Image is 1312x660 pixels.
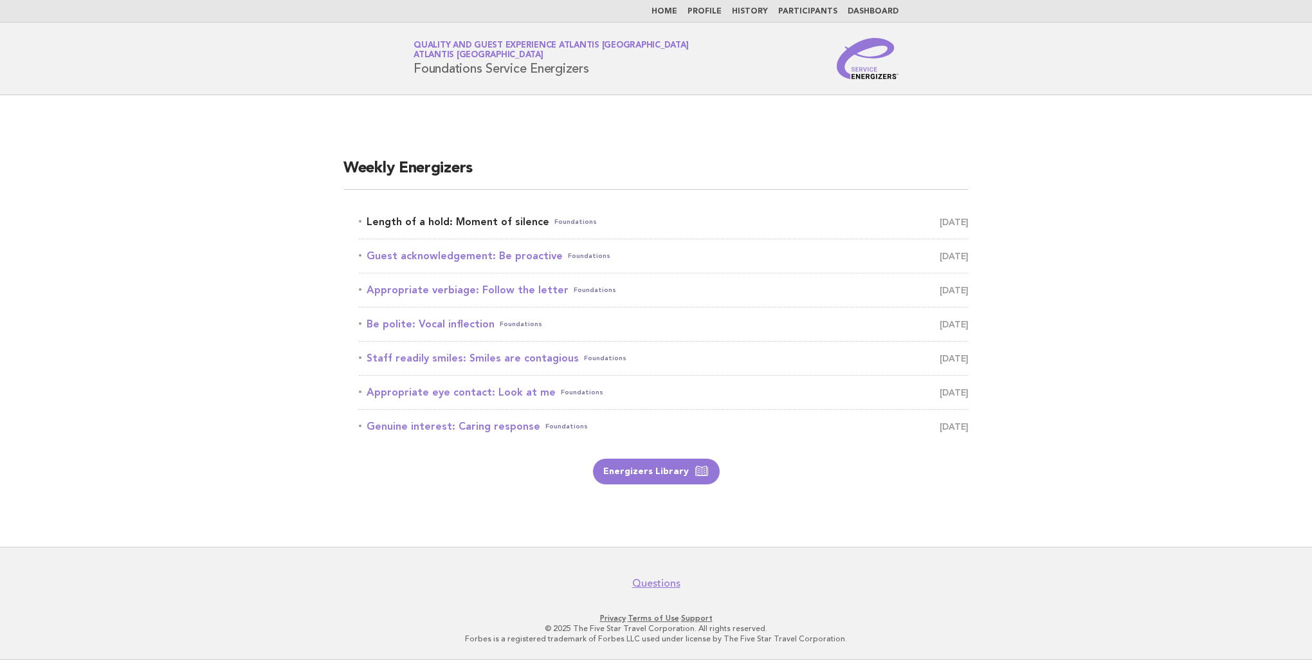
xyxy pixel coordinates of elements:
[359,417,969,435] a: Genuine interest: Caring responseFoundations [DATE]
[593,459,720,484] a: Energizers Library
[359,315,969,333] a: Be polite: Vocal inflectionFoundations [DATE]
[500,315,542,333] span: Foundations
[940,383,969,401] span: [DATE]
[628,614,679,623] a: Terms of Use
[568,247,610,265] span: Foundations
[651,8,677,15] a: Home
[848,8,898,15] a: Dashboard
[561,383,603,401] span: Foundations
[940,349,969,367] span: [DATE]
[359,213,969,231] a: Length of a hold: Moment of silenceFoundations [DATE]
[688,8,722,15] a: Profile
[414,41,688,59] a: Quality and Guest Experience Atlantis [GEOGRAPHIC_DATA]Atlantis [GEOGRAPHIC_DATA]
[262,623,1050,634] p: © 2025 The Five Star Travel Corporation. All rights reserved.
[940,213,969,231] span: [DATE]
[600,614,626,623] a: Privacy
[940,247,969,265] span: [DATE]
[262,634,1050,644] p: Forbes is a registered trademark of Forbes LLC used under license by The Five Star Travel Corpora...
[414,51,543,60] span: Atlantis [GEOGRAPHIC_DATA]
[343,158,969,190] h2: Weekly Energizers
[837,38,898,79] img: Service Energizers
[681,614,713,623] a: Support
[778,8,837,15] a: Participants
[545,417,588,435] span: Foundations
[732,8,768,15] a: History
[940,315,969,333] span: [DATE]
[940,281,969,299] span: [DATE]
[359,281,969,299] a: Appropriate verbiage: Follow the letterFoundations [DATE]
[359,349,969,367] a: Staff readily smiles: Smiles are contagiousFoundations [DATE]
[359,383,969,401] a: Appropriate eye contact: Look at meFoundations [DATE]
[584,349,626,367] span: Foundations
[574,281,616,299] span: Foundations
[940,417,969,435] span: [DATE]
[414,42,688,75] h1: Foundations Service Energizers
[262,613,1050,623] p: · ·
[632,577,680,590] a: Questions
[554,213,597,231] span: Foundations
[359,247,969,265] a: Guest acknowledgement: Be proactiveFoundations [DATE]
